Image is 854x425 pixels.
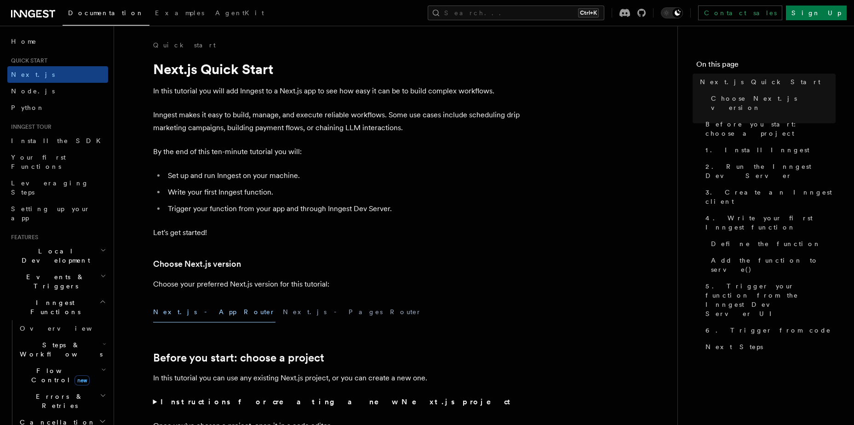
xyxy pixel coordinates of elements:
span: Errors & Retries [16,392,100,410]
a: Sign Up [786,6,847,20]
a: 3. Create an Inngest client [702,184,836,210]
span: Define the function [711,239,821,248]
button: Local Development [7,243,108,269]
span: Quick start [7,57,47,64]
p: In this tutorial you will add Inngest to a Next.js app to see how easy it can be to build complex... [153,85,521,98]
span: Local Development [7,247,100,265]
span: Setting up your app [11,205,90,222]
a: Choose Next.js version [153,258,241,270]
a: Install the SDK [7,132,108,149]
span: Features [7,234,38,241]
span: Inngest tour [7,123,52,131]
a: Before you start: choose a project [702,116,836,142]
button: Events & Triggers [7,269,108,294]
a: Add the function to serve() [707,252,836,278]
span: Choose Next.js version [711,94,836,112]
a: 4. Write your first Inngest function [702,210,836,235]
p: Let's get started! [153,226,521,239]
span: 6. Trigger from code [705,326,831,335]
p: Choose your preferred Next.js version for this tutorial: [153,278,521,291]
span: Leveraging Steps [11,179,89,196]
a: 5. Trigger your function from the Inngest Dev Server UI [702,278,836,322]
a: Setting up your app [7,201,108,226]
span: Install the SDK [11,137,106,144]
a: Your first Functions [7,149,108,175]
p: Inngest makes it easy to build, manage, and execute reliable workflows. Some use cases include sc... [153,109,521,134]
button: Inngest Functions [7,294,108,320]
button: Search...Ctrl+K [428,6,604,20]
a: 6. Trigger from code [702,322,836,339]
span: 4. Write your first Inngest function [705,213,836,232]
a: Before you start: choose a project [153,351,324,364]
strong: Instructions for creating a new Next.js project [160,397,514,406]
span: Documentation [68,9,144,17]
button: Toggle dark mode [661,7,683,18]
span: Next.js [11,71,55,78]
li: Set up and run Inngest on your machine. [165,169,521,182]
button: Next.js - Pages Router [283,302,422,322]
span: 3. Create an Inngest client [705,188,836,206]
a: Next.js [7,66,108,83]
span: new [75,375,90,385]
span: Before you start: choose a project [705,120,836,138]
a: Next.js Quick Start [696,74,836,90]
a: Define the function [707,235,836,252]
span: Overview [20,325,115,332]
button: Next.js - App Router [153,302,275,322]
a: Node.js [7,83,108,99]
a: Choose Next.js version [707,90,836,116]
a: 2. Run the Inngest Dev Server [702,158,836,184]
span: Node.js [11,87,55,95]
span: 2. Run the Inngest Dev Server [705,162,836,180]
a: Next Steps [702,339,836,355]
a: Documentation [63,3,149,26]
kbd: Ctrl+K [578,8,599,17]
button: Errors & Retries [16,388,108,414]
a: AgentKit [210,3,269,25]
span: Python [11,104,45,111]
a: Leveraging Steps [7,175,108,201]
a: Python [7,99,108,116]
span: Flow Control [16,366,101,385]
a: Examples [149,3,210,25]
p: By the end of this ten-minute tutorial you will: [153,145,521,158]
h1: Next.js Quick Start [153,61,521,77]
span: Examples [155,9,204,17]
span: 5. Trigger your function from the Inngest Dev Server UI [705,281,836,318]
span: 1. Install Inngest [705,145,809,155]
span: Your first Functions [11,154,66,170]
span: Events & Triggers [7,272,100,291]
span: AgentKit [215,9,264,17]
li: Write your first Inngest function. [165,186,521,199]
span: Add the function to serve() [711,256,836,274]
span: Next Steps [705,342,763,351]
button: Flow Controlnew [16,362,108,388]
a: 1. Install Inngest [702,142,836,158]
li: Trigger your function from your app and through Inngest Dev Server. [165,202,521,215]
span: Home [11,37,37,46]
button: Steps & Workflows [16,337,108,362]
span: Steps & Workflows [16,340,103,359]
a: Overview [16,320,108,337]
span: Next.js Quick Start [700,77,820,86]
span: Inngest Functions [7,298,99,316]
p: In this tutorial you can use any existing Next.js project, or you can create a new one. [153,372,521,385]
h4: On this page [696,59,836,74]
a: Home [7,33,108,50]
summary: Instructions for creating a new Next.js project [153,396,521,408]
a: Quick start [153,40,216,50]
a: Contact sales [698,6,782,20]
